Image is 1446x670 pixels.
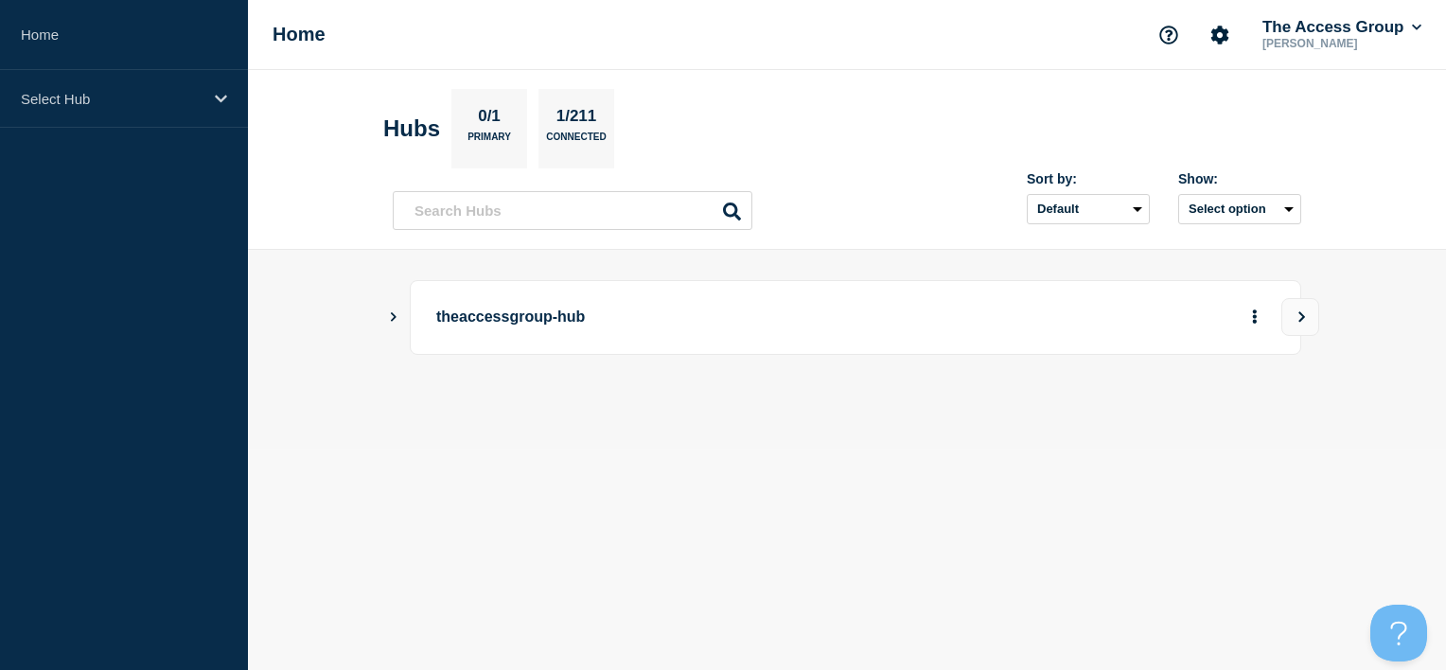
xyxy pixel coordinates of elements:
[549,107,604,132] p: 1/211
[273,24,326,45] h1: Home
[1259,37,1425,50] p: [PERSON_NAME]
[1259,18,1425,37] button: The Access Group
[1149,15,1189,55] button: Support
[1027,194,1150,224] select: Sort by
[546,132,606,151] p: Connected
[467,132,511,151] p: Primary
[21,91,203,107] p: Select Hub
[1281,298,1319,336] button: View
[1243,300,1267,335] button: More actions
[1200,15,1240,55] button: Account settings
[1178,194,1301,224] button: Select option
[471,107,508,132] p: 0/1
[1370,605,1427,661] iframe: Help Scout Beacon - Open
[393,191,752,230] input: Search Hubs
[1178,171,1301,186] div: Show:
[1027,171,1150,186] div: Sort by:
[389,310,398,325] button: Show Connected Hubs
[383,115,440,142] h2: Hubs
[436,300,960,335] p: theaccessgroup-hub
